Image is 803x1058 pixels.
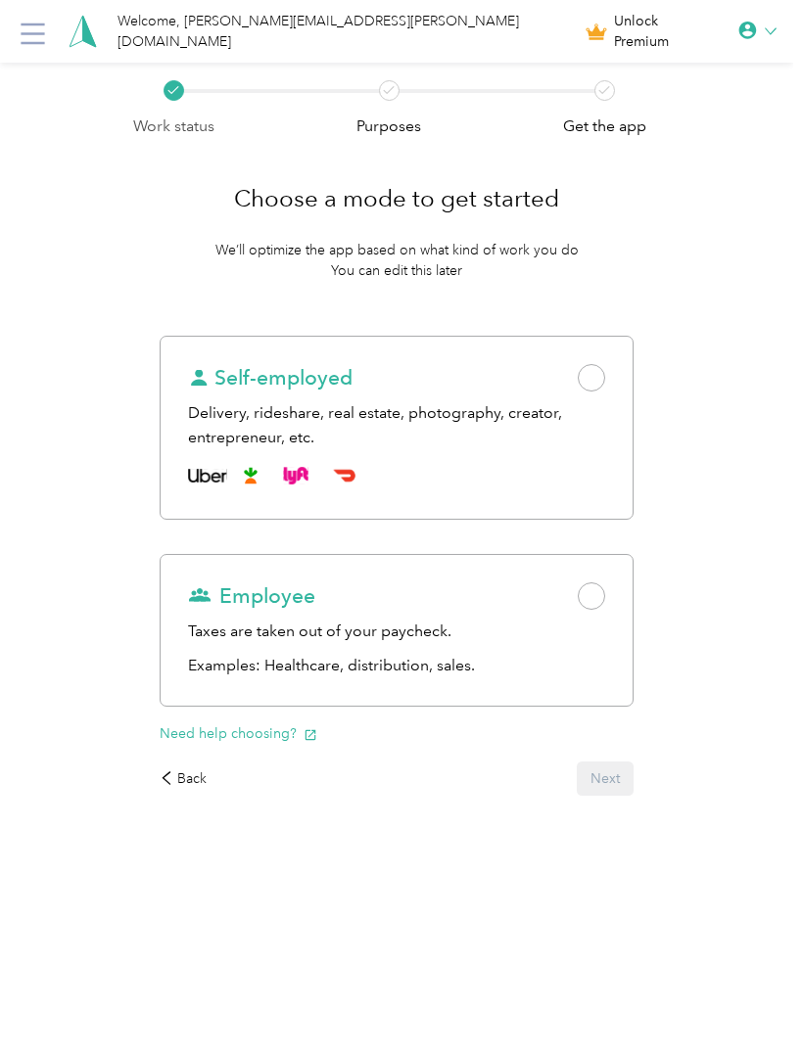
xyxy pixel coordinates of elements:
[188,401,605,449] div: Delivery, rideshare, real estate, photography, creator, entrepreneur, etc.
[331,260,462,281] p: You can edit this later
[234,175,559,222] h1: Choose a mode to get started
[118,11,586,52] div: Welcome, [PERSON_NAME][EMAIL_ADDRESS][PERSON_NAME][DOMAIN_NAME]
[614,11,704,52] span: Unlock Premium
[188,582,315,610] span: Employee
[215,240,579,260] p: We’ll optimize the app based on what kind of work you do
[160,768,207,789] div: Back
[160,723,317,744] button: Need help choosing?
[693,948,803,1058] iframe: Everlance-gr Chat Button Frame
[188,620,605,644] div: Taxes are taken out of your paycheck.
[563,115,646,139] p: Get the app
[356,115,421,139] p: Purposes
[133,115,214,139] p: Work status
[188,364,353,391] span: Self-employed
[188,654,605,678] p: Examples: Healthcare, distribution, sales.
